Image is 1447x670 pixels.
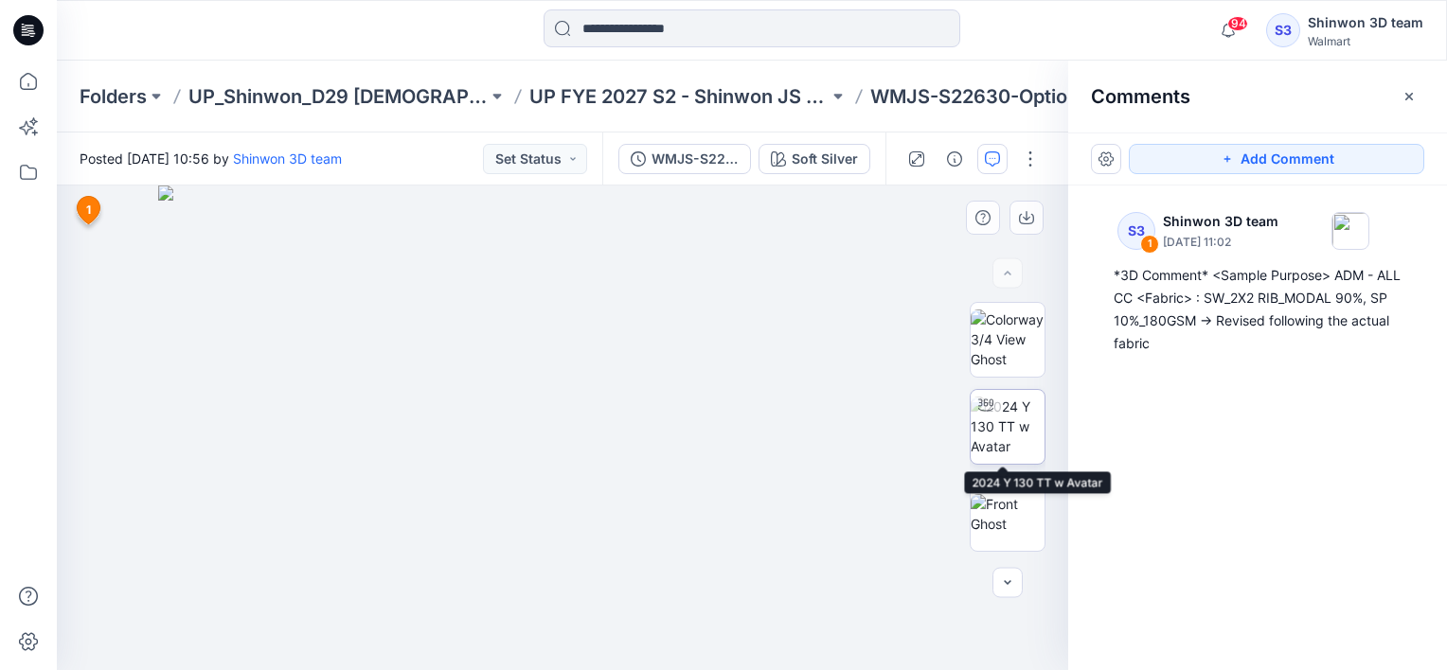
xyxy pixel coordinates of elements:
[652,149,739,169] div: WMJS-S22630-Option_ADM_JS MODAL SPAN SS TEE
[870,83,1170,110] p: WMJS-S22630-Option_ADM_JS MODAL SPAN SS TEE
[188,83,488,110] a: UP_Shinwon_D29 [DEMOGRAPHIC_DATA] Sleep
[1163,210,1278,233] p: Shinwon 3D team
[939,144,970,174] button: Details
[233,150,342,167] a: Shinwon 3D team
[759,144,870,174] button: Soft Silver
[1129,144,1424,174] button: Add Comment
[529,83,829,110] a: UP FYE 2027 S2 - Shinwon JS D29 [DEMOGRAPHIC_DATA] Sleepwear
[80,83,147,110] a: Folders
[971,397,1045,456] img: 2024 Y 130 TT w Avatar
[158,185,966,670] img: eyJhbGciOiJIUzI1NiIsImtpZCI6IjAiLCJzbHQiOiJzZXMiLCJ0eXAiOiJKV1QifQ.eyJkYXRhIjp7InR5cGUiOiJzdG9yYW...
[1266,13,1300,47] div: S3
[971,309,1045,369] img: Colorway 3/4 View Ghost
[618,144,751,174] button: WMJS-S22630-Option_ADM_JS MODAL SPAN SS TEE
[1227,16,1248,31] span: 94
[1091,85,1190,108] h2: Comments
[792,149,858,169] div: Soft Silver
[1140,235,1159,254] div: 1
[1308,34,1423,48] div: Walmart
[1117,212,1155,250] div: S3
[1114,264,1402,355] div: *3D Comment* <Sample Purpose> ADM - ALL CC <Fabric> : SW_2X2 RIB_MODAL 90%, SP 10%_180GSM -> Revi...
[1163,233,1278,252] p: [DATE] 11:02
[80,149,342,168] span: Posted [DATE] 10:56 by
[971,494,1045,534] img: Front Ghost
[1308,11,1423,34] div: Shinwon 3D team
